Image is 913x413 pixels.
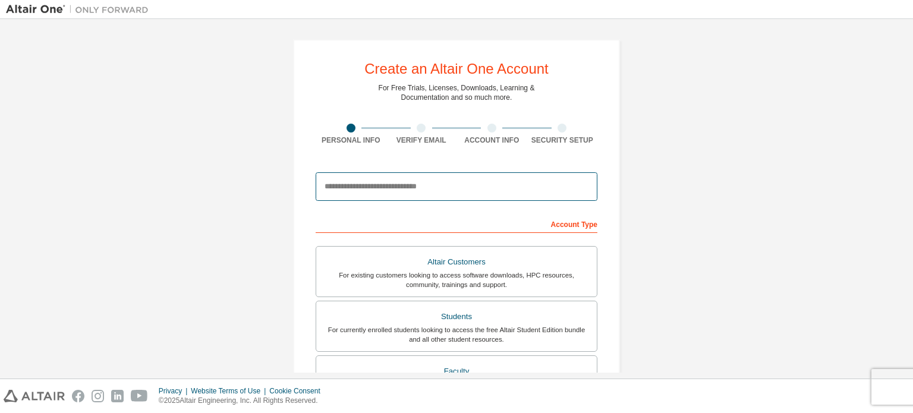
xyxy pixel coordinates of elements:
div: Faculty [323,363,590,380]
div: Students [323,308,590,325]
div: Account Type [316,214,597,233]
div: For currently enrolled students looking to access the free Altair Student Edition bundle and all ... [323,325,590,344]
div: Account Info [456,135,527,145]
div: For Free Trials, Licenses, Downloads, Learning & Documentation and so much more. [379,83,535,102]
div: Privacy [159,386,191,396]
div: For existing customers looking to access software downloads, HPC resources, community, trainings ... [323,270,590,289]
div: Cookie Consent [269,386,327,396]
img: facebook.svg [72,390,84,402]
div: Verify Email [386,135,457,145]
img: Altair One [6,4,155,15]
img: linkedin.svg [111,390,124,402]
img: altair_logo.svg [4,390,65,402]
div: Create an Altair One Account [364,62,549,76]
p: © 2025 Altair Engineering, Inc. All Rights Reserved. [159,396,328,406]
img: instagram.svg [92,390,104,402]
div: Website Terms of Use [191,386,269,396]
div: Personal Info [316,135,386,145]
div: Altair Customers [323,254,590,270]
img: youtube.svg [131,390,148,402]
div: Security Setup [527,135,598,145]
